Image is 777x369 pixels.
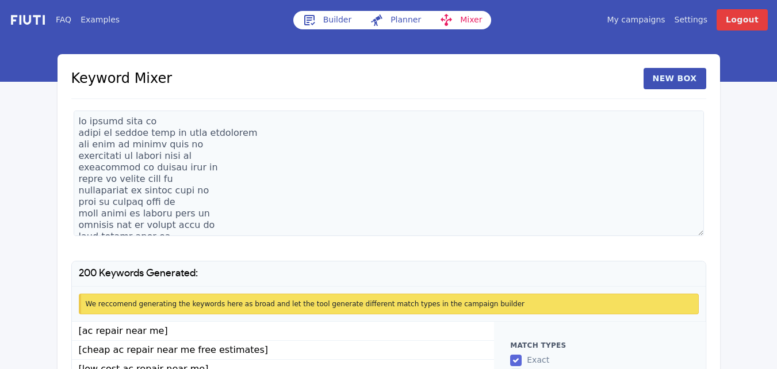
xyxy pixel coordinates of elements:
li: [ac repair near me] [72,322,495,341]
a: Examples [81,14,120,26]
a: Mixer [430,11,491,29]
h2: Match types [510,340,689,351]
a: Logout [717,9,768,31]
a: Builder [293,11,361,29]
li: [cheap ac repair near me free estimates] [72,341,495,360]
a: Planner [361,11,430,29]
input: exact [510,355,522,366]
button: New Box [644,68,706,89]
h1: 200 Keywords Generated: [72,261,706,286]
a: Settings [675,14,707,26]
span: exact [527,355,549,364]
a: My campaigns [607,14,665,26]
h1: Keyword Mixer [71,68,173,89]
img: f731f27.png [9,13,47,26]
a: FAQ [56,14,71,26]
div: We reccomend generating the keywords here as broad and let the tool generate different match type... [79,294,699,314]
